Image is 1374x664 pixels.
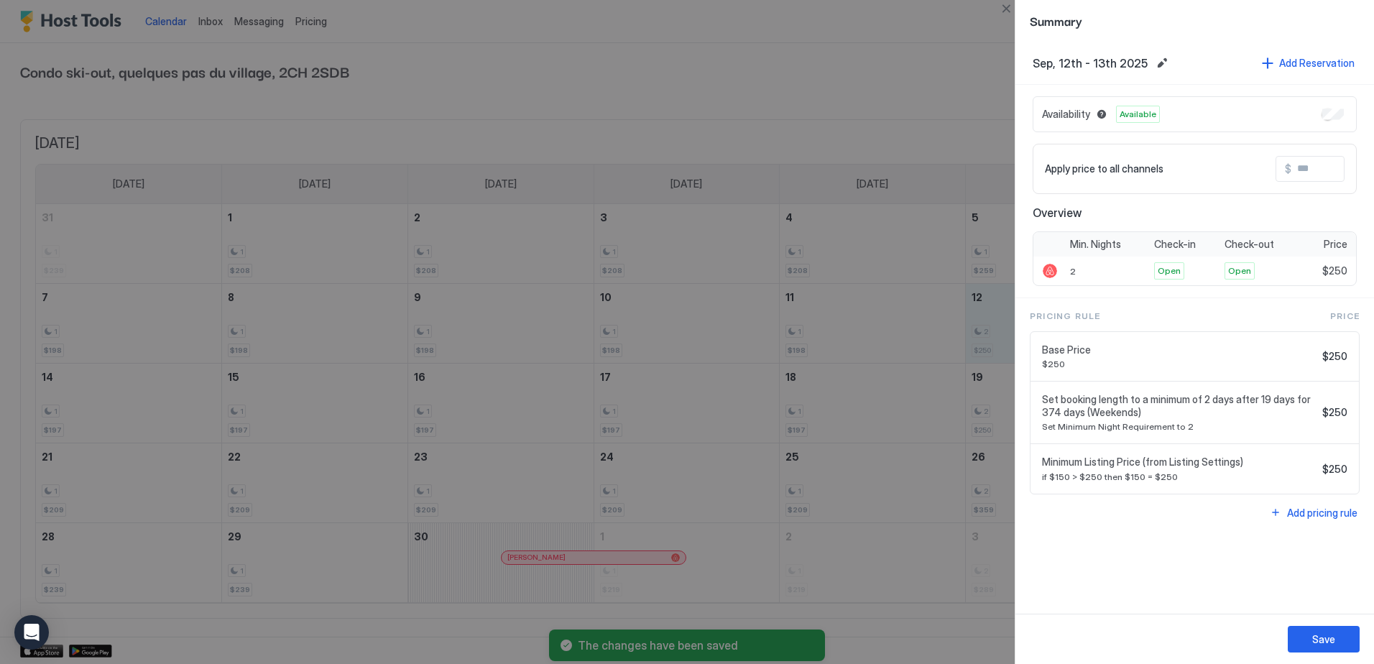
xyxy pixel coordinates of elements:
[1322,463,1347,476] span: $250
[1322,406,1347,419] span: $250
[1042,421,1317,432] span: Set Minimum Night Requirement to 2
[1042,343,1317,356] span: Base Price
[1288,626,1360,653] button: Save
[1042,393,1317,418] span: Set booking length to a minimum of 2 days after 19 days for 374 days (Weekends)
[1033,206,1357,220] span: Overview
[1330,310,1360,323] span: Price
[1324,238,1347,251] span: Price
[1093,106,1110,123] button: Blocked dates override all pricing rules and remain unavailable until manually unblocked
[1158,264,1181,277] span: Open
[1285,162,1291,175] span: $
[1120,108,1156,121] span: Available
[1030,310,1100,323] span: Pricing Rule
[1268,503,1360,522] button: Add pricing rule
[1279,55,1355,70] div: Add Reservation
[14,615,49,650] div: Open Intercom Messenger
[1312,632,1335,647] div: Save
[1045,162,1163,175] span: Apply price to all channels
[1042,359,1317,369] span: $250
[1322,264,1347,277] span: $250
[1033,56,1148,70] span: Sep, 12th - 13th 2025
[1322,350,1347,363] span: $250
[1042,471,1317,482] span: if $150 > $250 then $150 = $250
[1260,53,1357,73] button: Add Reservation
[1228,264,1251,277] span: Open
[1225,238,1274,251] span: Check-out
[1070,238,1121,251] span: Min. Nights
[1287,505,1357,520] div: Add pricing rule
[1070,266,1076,277] span: 2
[1042,108,1090,121] span: Availability
[1154,238,1196,251] span: Check-in
[1030,11,1360,29] span: Summary
[1042,456,1317,469] span: Minimum Listing Price (from Listing Settings)
[1153,55,1171,72] button: Edit date range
